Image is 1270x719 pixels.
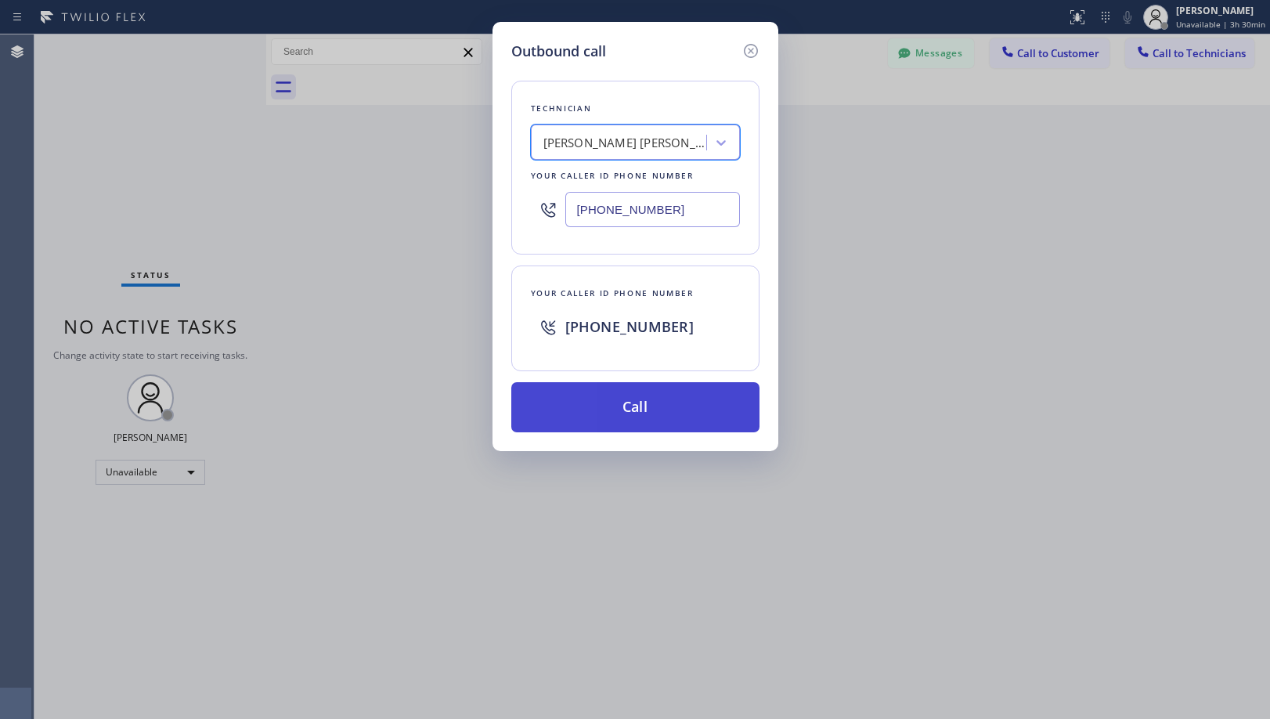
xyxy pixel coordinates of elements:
[531,168,740,184] div: Your caller id phone number
[511,41,606,62] h5: Outbound call
[565,192,740,227] input: (123) 456-7890
[531,100,740,117] div: Technician
[565,317,694,336] span: [PHONE_NUMBER]
[511,382,759,432] button: Call
[531,285,740,302] div: Your caller id phone number
[543,134,708,152] div: [PERSON_NAME] [PERSON_NAME]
